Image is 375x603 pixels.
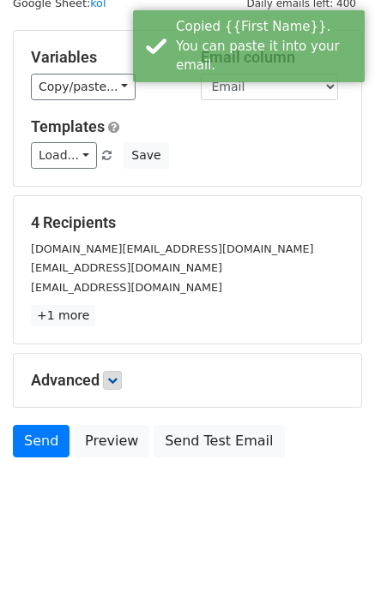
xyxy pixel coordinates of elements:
h5: Advanced [31,371,344,390]
a: Load... [31,142,97,169]
small: [DOMAIN_NAME][EMAIL_ADDRESS][DOMAIN_NAME] [31,242,313,255]
iframe: Chat Widget [289,521,375,603]
small: [EMAIL_ADDRESS][DOMAIN_NAME] [31,261,222,274]
button: Save [124,142,168,169]
small: [EMAIL_ADDRESS][DOMAIN_NAME] [31,281,222,294]
h5: Variables [31,48,175,67]
div: Copied {{First Name}}. You can paste it into your email. [176,17,358,75]
h5: 4 Recipients [31,213,344,232]
a: Send Test Email [154,425,284,457]
a: Send [13,425,70,457]
a: Copy/paste... [31,74,136,100]
a: Preview [74,425,149,457]
a: Templates [31,117,105,135]
a: +1 more [31,305,95,326]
